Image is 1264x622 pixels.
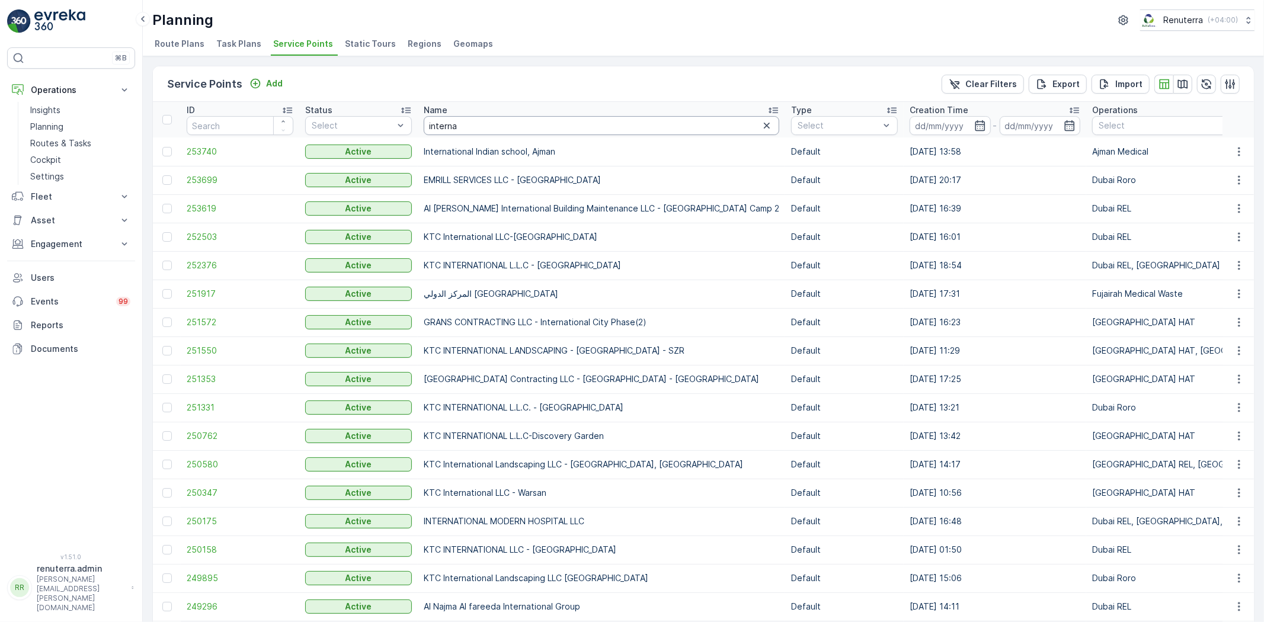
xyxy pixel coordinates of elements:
button: Active [305,287,412,301]
div: Toggle Row Selected [162,346,172,355]
p: Default [791,515,898,527]
span: 250762 [187,430,293,442]
td: [DATE] 13:21 [904,393,1086,422]
p: Add [266,78,283,89]
span: 252376 [187,259,293,271]
div: Toggle Row Selected [162,374,172,384]
p: Active [345,316,372,328]
button: Export [1029,75,1087,94]
a: Documents [7,337,135,361]
p: Name [424,104,447,116]
p: Creation Time [910,104,968,116]
button: Renuterra(+04:00) [1140,9,1255,31]
button: Operations [7,78,135,102]
div: Toggle Row Selected [162,488,172,498]
a: 250158 [187,544,293,556]
p: INTERNATIONAL MODERN HOSPITAL LLC [424,515,779,527]
button: Active [305,372,412,386]
div: Toggle Row Selected [162,175,172,185]
a: 250347 [187,487,293,499]
span: Service Points [273,38,333,50]
p: KTC INTERNATIONAL L.L.C - [GEOGRAPHIC_DATA] [424,259,779,271]
span: Static Tours [345,38,396,50]
p: Al [PERSON_NAME] International Building Maintenance LLC - [GEOGRAPHIC_DATA] Camp 2 [424,203,779,214]
p: Planning [30,121,63,133]
span: 251353 [187,373,293,385]
button: Active [305,543,412,557]
span: 249895 [187,572,293,584]
p: Active [345,544,372,556]
a: 251572 [187,316,293,328]
button: Active [305,258,412,272]
td: [DATE] 17:25 [904,365,1086,393]
p: Default [791,174,898,186]
p: Default [791,203,898,214]
img: logo_light-DOdMpM7g.png [34,9,85,33]
p: Select [312,120,393,132]
p: Default [791,402,898,413]
div: Toggle Row Selected [162,573,172,583]
img: Screenshot_2024-07-26_at_13.33.01.png [1140,14,1159,27]
p: KTC INTERNATIONAL LANDSCAPING - [GEOGRAPHIC_DATA] - SZR [424,345,779,357]
p: Default [791,572,898,584]
p: Default [791,259,898,271]
div: Toggle Row Selected [162,403,172,412]
p: Settings [30,171,64,182]
p: Al Najma Al fareeda International Group [424,601,779,613]
button: Active [305,599,412,614]
p: Fleet [31,191,111,203]
p: Users [31,272,130,284]
p: [GEOGRAPHIC_DATA] Contracting LLC - [GEOGRAPHIC_DATA] - [GEOGRAPHIC_DATA] [424,373,779,385]
a: Settings [25,168,135,185]
a: Cockpit [25,152,135,168]
button: Import [1092,75,1150,94]
p: Default [791,373,898,385]
button: Active [305,173,412,187]
span: Geomaps [453,38,493,50]
p: Cockpit [30,154,61,166]
div: RR [10,578,29,597]
td: [DATE] 18:54 [904,251,1086,280]
p: Default [791,601,898,613]
p: Active [345,430,372,442]
p: Active [345,572,372,584]
div: Toggle Row Selected [162,602,172,611]
p: Active [345,203,372,214]
p: KTC INTERNATIONAL L.L.C-Discovery Garden [424,430,779,442]
button: Clear Filters [942,75,1024,94]
p: [PERSON_NAME][EMAIL_ADDRESS][PERSON_NAME][DOMAIN_NAME] [37,575,126,613]
td: [DATE] 10:56 [904,479,1086,507]
a: 253740 [187,146,293,158]
p: Active [345,487,372,499]
div: Toggle Row Selected [162,460,172,469]
input: Search [187,116,293,135]
p: Routes & Tasks [30,137,91,149]
button: Active [305,571,412,585]
p: KTC INTERNATIONAL LLC - [GEOGRAPHIC_DATA] [424,544,779,556]
p: Reports [31,319,130,331]
button: Active [305,429,412,443]
button: Active [305,486,412,500]
p: KTC INTERNATIONAL L.L.C. - [GEOGRAPHIC_DATA] [424,402,779,413]
td: [DATE] 01:50 [904,536,1086,564]
p: Documents [31,343,130,355]
p: International Indian school, Ajman [424,146,779,158]
p: KTC International Landscaping LLC - [GEOGRAPHIC_DATA], [GEOGRAPHIC_DATA] [424,459,779,470]
div: Toggle Row Selected [162,431,172,441]
p: Events [31,296,109,307]
td: [DATE] 15:06 [904,564,1086,592]
td: [DATE] 11:29 [904,336,1086,365]
p: renuterra.admin [37,563,126,575]
td: [DATE] 17:31 [904,280,1086,308]
p: Type [791,104,812,116]
input: Search [424,116,779,135]
p: Service Points [167,76,242,92]
p: Import [1115,78,1143,90]
a: 252503 [187,231,293,243]
button: Asset [7,209,135,232]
